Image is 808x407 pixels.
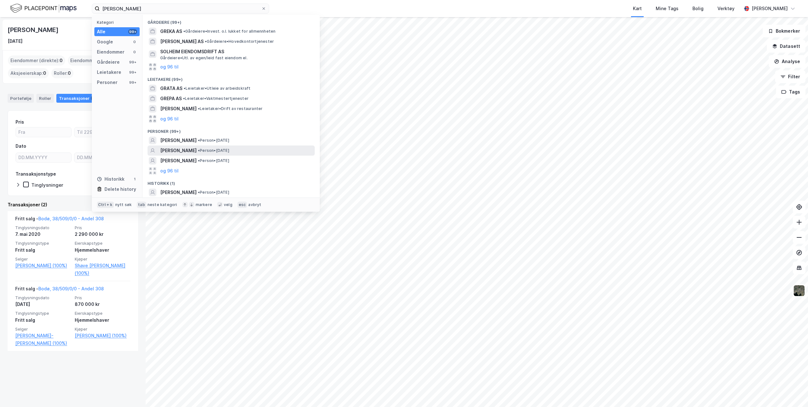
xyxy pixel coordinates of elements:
span: Gårdeiere • Hovedkontortjenester [205,39,274,44]
span: Tinglysningsdato [15,295,71,300]
span: [PERSON_NAME] [160,147,197,154]
img: 9k= [793,285,805,297]
span: • [198,138,200,143]
span: Pris [75,225,130,230]
button: og 96 til [160,63,179,71]
span: GREPA AS [160,95,182,102]
img: logo.f888ab2527a4732fd821a326f86c7f29.svg [10,3,77,14]
div: 1 [132,177,137,182]
a: Bodø, 38/509/0/0 - Andel 308 [38,286,104,291]
input: DD.MM.YYYY [74,153,130,162]
button: Filter [775,70,805,83]
span: • [198,158,200,163]
div: [DATE] [8,37,22,45]
div: velg [224,202,232,207]
a: [PERSON_NAME] (100%) [75,332,130,339]
span: Selger [15,326,71,332]
span: GREKA AS [160,28,182,35]
span: [PERSON_NAME] AS [160,38,204,45]
div: Hjemmelshaver [75,316,130,324]
div: Alle [97,28,105,36]
div: Tinglysninger [31,182,63,188]
div: Fritt salg - [15,285,104,295]
div: Ctrl + k [97,202,114,208]
span: Pris [75,295,130,300]
div: 7. mai 2020 [15,230,71,238]
div: Eiendommer (direkte) : [8,55,65,66]
div: Eiendommer [97,48,124,56]
div: Dato [16,142,26,150]
div: Personer [97,79,117,86]
div: Personer (99+) [142,124,320,135]
button: Bokmerker [763,25,805,37]
span: [PERSON_NAME] [160,189,197,196]
div: Google [97,38,113,46]
a: Shave [PERSON_NAME] (100%) [75,262,130,277]
div: tab [137,202,146,208]
div: Gårdeiere [97,58,120,66]
div: 99+ [128,80,137,85]
a: Bodø, 38/509/0/0 - Andel 308 [38,216,104,221]
input: DD.MM.YYYY [16,153,71,162]
span: Tinglysningstype [15,311,71,316]
span: 0 [43,69,46,77]
div: [PERSON_NAME] [8,25,60,35]
span: Eierskapstype [75,311,130,316]
div: 2 [91,95,97,101]
span: • [198,148,200,153]
div: esc [237,202,247,208]
span: Leietaker • Drift av restauranter [198,106,262,111]
span: Person • [DATE] [198,148,229,153]
div: Leietakere (99+) [142,72,320,83]
div: 99+ [128,70,137,75]
input: Fra [16,127,71,137]
div: Pris [16,118,24,126]
div: Fritt salg [15,316,71,324]
span: Person • [DATE] [198,158,229,163]
a: [PERSON_NAME]-[PERSON_NAME] (100%) [15,332,71,347]
input: Søk på adresse, matrikkel, gårdeiere, leietakere eller personer [100,4,261,13]
div: Aksjeeierskap : [8,68,49,78]
div: Eiendommer (Indirekte) : [68,55,129,66]
span: Kjøper [75,256,130,262]
div: Verktøy [717,5,735,12]
span: Leietaker • Vaktmestertjenester [183,96,249,101]
span: • [183,96,185,101]
span: Kjøper [75,326,130,332]
div: 0 [132,49,137,55]
button: og 96 til [160,167,179,175]
button: og 96 til [160,115,179,123]
button: Tags [776,86,805,98]
button: Analyse [769,55,805,68]
span: • [205,39,207,44]
span: SOLHEIM EIENDOMSDRIFT AS [160,48,312,55]
div: Hjemmelshaver [75,246,130,254]
div: Historikk [97,175,124,183]
div: Gårdeiere (99+) [142,15,320,26]
span: Tinglysningstype [15,241,71,246]
div: avbryt [248,202,261,207]
div: Portefølje [8,94,34,103]
div: Bolig [692,5,704,12]
div: 0 [132,39,137,44]
span: 0 [68,69,71,77]
div: Mine Tags [656,5,679,12]
span: • [184,86,186,91]
span: Person • [DATE] [198,190,229,195]
div: Roller : [51,68,73,78]
span: [PERSON_NAME] [160,105,197,113]
div: 99+ [128,60,137,65]
div: Transaksjoner (2) [8,201,138,209]
div: nytt søk [115,202,132,207]
div: Fritt salg - [15,215,104,225]
div: Kategori [97,20,140,25]
div: Transaksjoner [56,94,100,103]
span: [PERSON_NAME] [160,157,197,165]
span: [PERSON_NAME] [160,137,197,144]
a: [PERSON_NAME] (100%) [15,262,71,269]
div: 99+ [128,29,137,34]
span: Selger [15,256,71,262]
div: Kart [633,5,642,12]
div: Transaksjonstype [16,170,56,178]
div: markere [196,202,212,207]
